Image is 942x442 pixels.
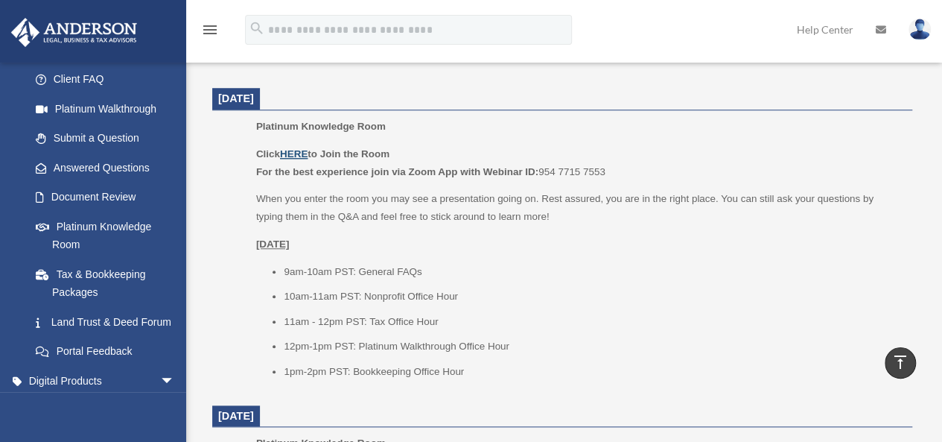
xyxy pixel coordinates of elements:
[284,313,902,331] li: 11am - 12pm PST: Tax Office Hour
[885,347,916,379] a: vertical_align_top
[218,410,254,422] span: [DATE]
[21,259,197,307] a: Tax & Bookkeeping Packages
[280,148,308,160] a: HERE
[21,183,197,212] a: Document Review
[201,26,219,39] a: menu
[284,288,902,306] li: 10am-11am PST: Nonprofit Office Hour
[249,20,265,37] i: search
[284,263,902,281] li: 9am-10am PST: General FAQs
[21,94,197,124] a: Platinum Walkthrough
[21,337,197,367] a: Portal Feedback
[256,145,902,180] p: 954 7715 7553
[218,92,254,104] span: [DATE]
[21,124,197,154] a: Submit a Question
[10,366,197,396] a: Digital Productsarrow_drop_down
[21,153,197,183] a: Answered Questions
[284,363,902,381] li: 1pm-2pm PST: Bookkeeping Office Hour
[256,190,902,225] p: When you enter the room you may see a presentation going on. Rest assured, you are in the right p...
[160,366,190,397] span: arrow_drop_down
[7,18,141,47] img: Anderson Advisors Platinum Portal
[891,353,909,371] i: vertical_align_top
[21,212,190,259] a: Platinum Knowledge Room
[201,21,219,39] i: menu
[21,307,197,337] a: Land Trust & Deed Forum
[256,239,290,250] u: [DATE]
[908,19,931,40] img: User Pic
[256,121,386,132] span: Platinum Knowledge Room
[256,148,389,160] b: Click to Join the Room
[21,65,197,95] a: Client FAQ
[284,338,902,356] li: 12pm-1pm PST: Platinum Walkthrough Office Hour
[256,166,538,177] b: For the best experience join via Zoom App with Webinar ID:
